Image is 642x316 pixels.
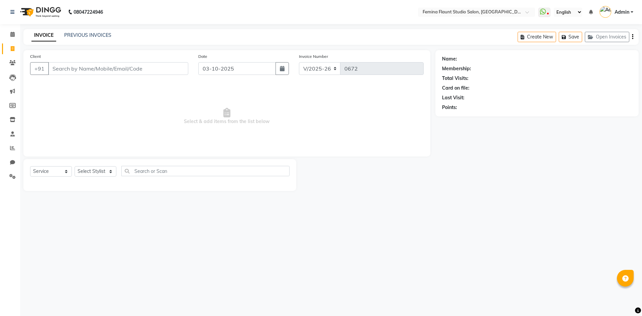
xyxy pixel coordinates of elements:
label: Invoice Number [299,54,328,60]
div: Name: [442,56,457,63]
div: Last Visit: [442,94,464,101]
label: Date [198,54,207,60]
div: Card on file: [442,85,469,92]
input: Search by Name/Mobile/Email/Code [48,62,188,75]
a: PREVIOUS INVOICES [64,32,111,38]
label: Client [30,54,41,60]
img: Admin [600,6,611,18]
button: +91 [30,62,49,75]
div: Membership: [442,65,471,72]
span: Select & add items from the list below [30,83,424,150]
iframe: chat widget [614,289,635,309]
button: Save [559,32,582,42]
div: Points: [442,104,457,111]
img: logo [17,3,63,21]
a: INVOICE [31,29,56,41]
button: Open Invoices [585,32,629,42]
b: 08047224946 [74,3,103,21]
div: Total Visits: [442,75,468,82]
span: Admin [615,9,629,16]
button: Create New [518,32,556,42]
input: Search or Scan [121,166,290,176]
